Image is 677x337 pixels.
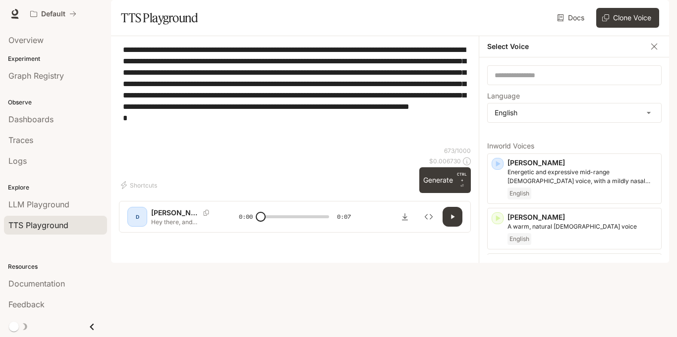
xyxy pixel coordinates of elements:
p: [PERSON_NAME] [508,212,657,222]
p: [PERSON_NAME] [151,208,199,218]
p: ⏎ [457,171,467,189]
span: English [508,188,531,199]
span: 0:00 [239,212,253,222]
div: D [129,209,145,225]
p: Energetic and expressive mid-range male voice, with a mildly nasal quality [508,168,657,186]
p: Default [41,10,65,18]
a: Docs [555,8,588,28]
p: A warm, natural female voice [508,222,657,231]
button: Copy Voice ID [199,210,213,216]
h1: TTS Playground [121,8,198,28]
p: Hey there, and welcome back to the show! We've got a fascinating episode lined up [DATE], includi... [151,218,215,226]
span: English [508,233,531,245]
p: CTRL + [457,171,467,183]
div: English [488,103,661,122]
button: Clone Voice [596,8,659,28]
span: 0:07 [337,212,351,222]
p: Language [487,93,520,99]
button: Inspect [419,207,439,227]
button: Download audio [395,207,415,227]
button: GenerateCTRL +⏎ [419,167,471,193]
button: Shortcuts [119,177,161,193]
button: All workspaces [26,4,81,24]
p: Inworld Voices [487,143,662,149]
p: [PERSON_NAME] [508,158,657,168]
